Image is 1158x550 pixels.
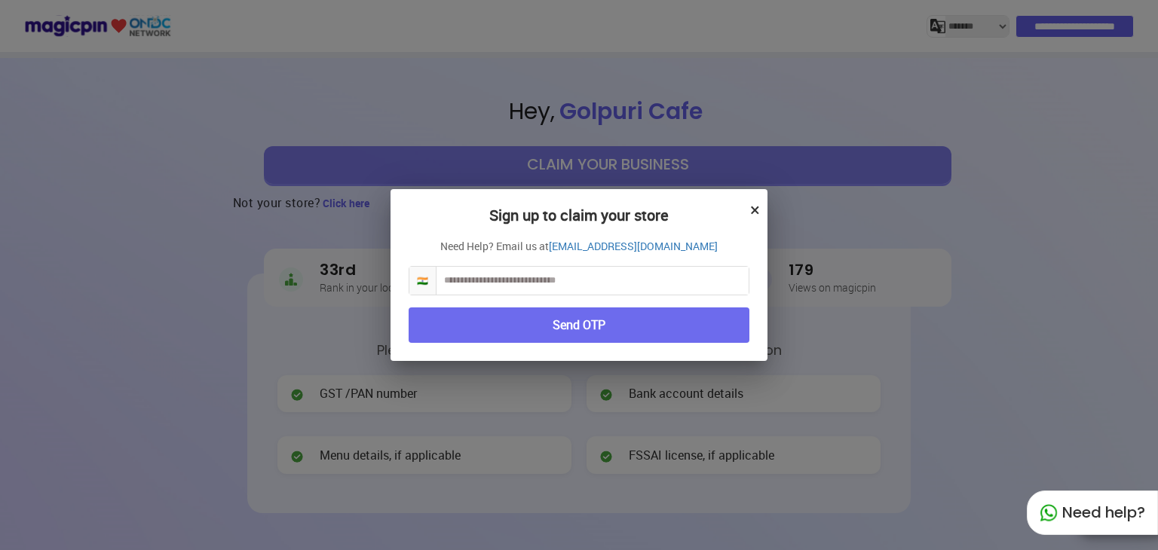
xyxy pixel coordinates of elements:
span: 🇮🇳 [409,267,437,295]
div: Need help? [1027,490,1158,535]
p: Need Help? Email us at [409,239,749,254]
img: whatapp_green.7240e66a.svg [1040,504,1058,522]
h2: Sign up to claim your store [409,207,749,239]
button: × [750,197,760,222]
a: [EMAIL_ADDRESS][DOMAIN_NAME] [549,239,718,254]
button: Send OTP [409,307,749,343]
